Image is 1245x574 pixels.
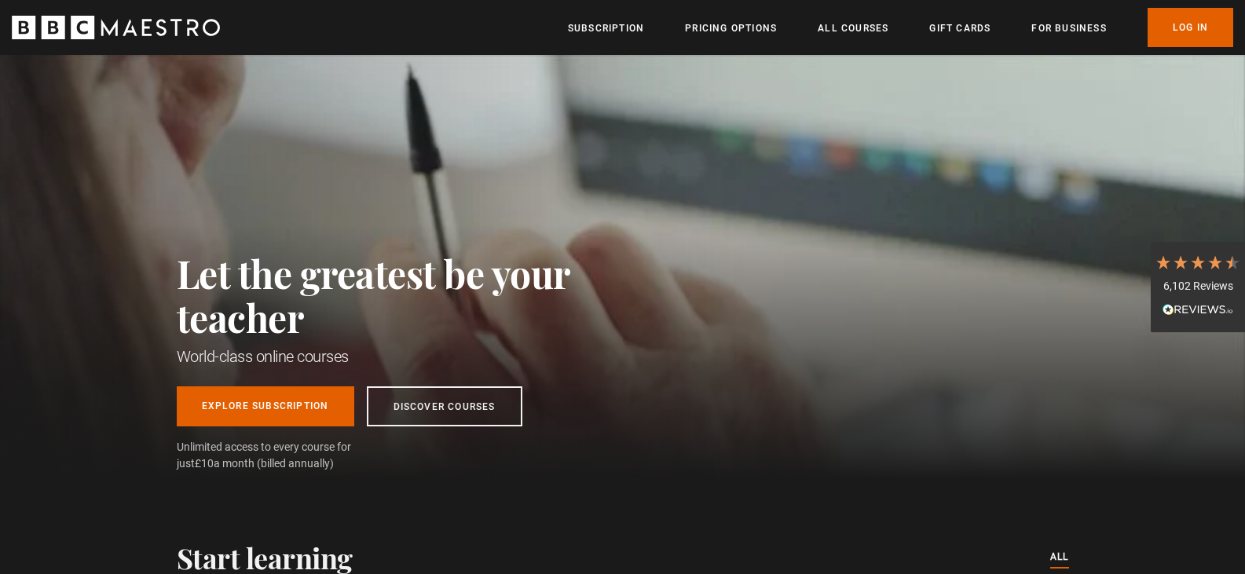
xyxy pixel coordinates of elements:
a: Subscription [568,20,644,36]
a: Gift Cards [929,20,991,36]
div: 6,102 Reviews [1155,279,1241,294]
a: Explore Subscription [177,386,354,426]
h1: World-class online courses [177,345,640,367]
span: Unlimited access to every course for just a month (billed annually) [177,439,389,472]
span: £10 [195,457,214,470]
h2: Let the greatest be your teacher [177,251,640,339]
div: Read All Reviews [1155,302,1241,320]
img: REVIEWS.io [1163,304,1233,315]
nav: Primary [568,8,1233,47]
a: Log In [1148,8,1233,47]
a: All Courses [818,20,888,36]
svg: BBC Maestro [12,16,220,39]
a: Discover Courses [367,386,522,426]
a: For business [1031,20,1106,36]
div: 6,102 ReviewsRead All Reviews [1151,242,1245,333]
a: Pricing Options [685,20,777,36]
div: 4.7 Stars [1155,254,1241,271]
